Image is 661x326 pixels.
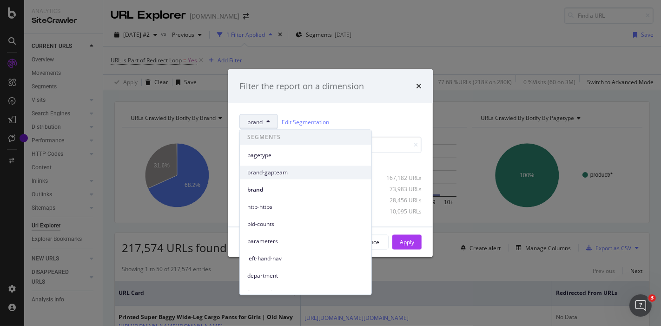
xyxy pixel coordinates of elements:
[247,237,364,246] span: parameters
[247,151,364,160] span: pagetype
[376,173,422,181] div: 167,182 URLs
[376,196,422,204] div: 28,456 URLs
[355,235,389,250] button: Cancel
[400,238,414,246] div: Apply
[247,203,364,211] span: http-https
[392,235,422,250] button: Apply
[648,294,656,302] span: 3
[363,238,381,246] div: Cancel
[247,289,364,297] span: feature-shop
[376,207,422,215] div: 10,095 URLs
[247,272,364,280] span: department
[247,186,364,194] span: brand
[247,220,364,228] span: pid-counts
[282,117,329,126] a: Edit Segmentation
[247,118,263,126] span: brand
[416,80,422,92] div: times
[228,69,433,257] div: modal
[247,168,364,177] span: brand-gapteam
[239,114,278,129] button: brand
[629,294,652,317] iframe: Intercom live chat
[239,80,364,92] div: Filter the report on a dimension
[376,185,422,193] div: 73,983 URLs
[240,130,371,145] span: SEGMENTS
[247,254,364,263] span: left-hand-nav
